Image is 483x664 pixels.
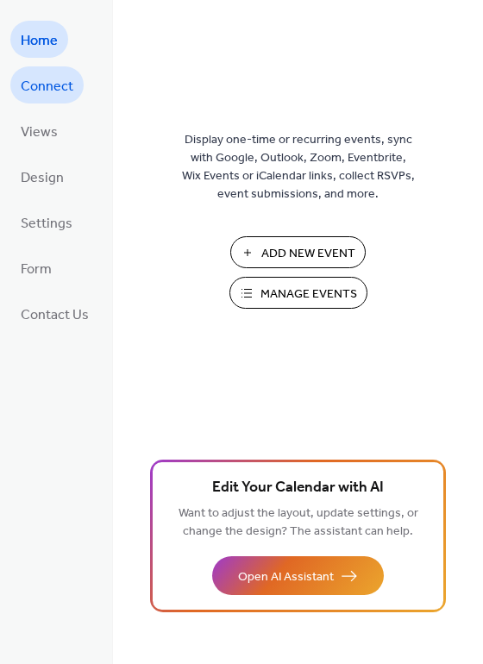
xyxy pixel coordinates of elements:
span: Contact Us [21,302,89,329]
span: Settings [21,210,72,237]
span: Connect [21,73,73,100]
span: Edit Your Calendar with AI [212,476,384,500]
a: Home [10,21,68,58]
span: Home [21,28,58,54]
span: Add New Event [261,245,355,263]
span: Design [21,165,64,191]
a: Connect [10,66,84,103]
a: Contact Us [10,295,99,332]
span: Display one-time or recurring events, sync with Google, Outlook, Zoom, Eventbrite, Wix Events or ... [182,131,415,204]
button: Open AI Assistant [212,556,384,595]
span: Manage Events [260,285,357,304]
span: Form [21,256,52,283]
a: Design [10,158,74,195]
button: Add New Event [230,236,366,268]
span: Views [21,119,58,146]
span: Open AI Assistant [238,568,334,586]
a: Views [10,112,68,149]
a: Settings [10,204,83,241]
a: Form [10,249,62,286]
button: Manage Events [229,277,367,309]
span: Want to adjust the layout, update settings, or change the design? The assistant can help. [179,502,418,543]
